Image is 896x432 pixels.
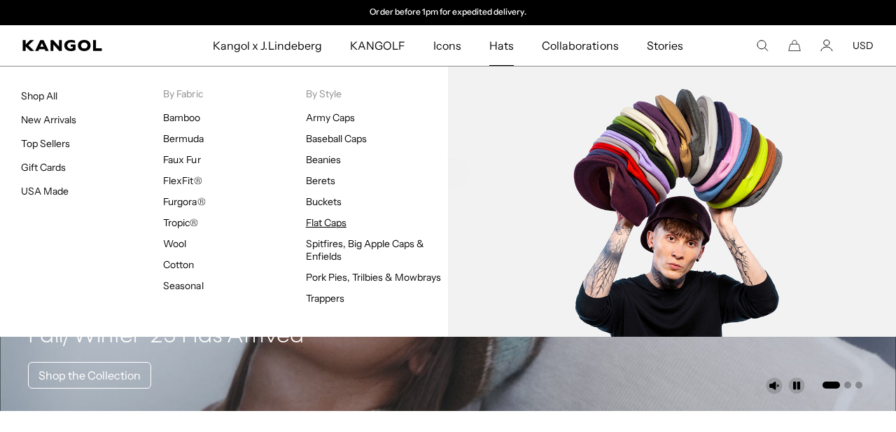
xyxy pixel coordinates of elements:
[822,382,840,389] button: Go to slide 1
[788,377,805,394] button: Pause
[756,39,769,52] summary: Search here
[163,111,200,124] a: Bamboo
[475,25,528,66] a: Hats
[370,7,526,18] p: Order before 1pm for expedited delivery.
[306,132,367,145] a: Baseball Caps
[306,237,425,263] a: Spitfires, Big Apple Caps & Enfields
[306,292,344,305] a: Trappers
[489,25,514,66] span: Hats
[853,39,874,52] button: USD
[528,25,632,66] a: Collaborations
[433,25,461,66] span: Icons
[304,7,592,18] slideshow-component: Announcement bar
[163,195,205,208] a: Furgora®
[21,90,57,102] a: Shop All
[844,382,851,389] button: Go to slide 2
[163,258,194,271] a: Cotton
[163,279,203,292] a: Seasonal
[21,113,76,126] a: New Arrivals
[199,25,336,66] a: Kangol x J.Lindeberg
[28,323,304,351] h4: Fall/Winter ‘25 Has Arrived
[306,88,448,100] p: By Style
[647,25,683,66] span: Stories
[163,132,204,145] a: Bermuda
[163,174,202,187] a: FlexFit®
[306,195,342,208] a: Buckets
[21,185,69,197] a: USA Made
[766,377,783,394] button: Unmute
[306,153,341,166] a: Beanies
[304,7,592,18] div: Announcement
[336,25,419,66] a: KANGOLF
[419,25,475,66] a: Icons
[21,161,66,174] a: Gift Cards
[821,379,862,390] ul: Select a slide to show
[306,271,442,284] a: Pork Pies, Trilbies & Mowbrays
[163,88,305,100] p: By Fabric
[306,174,335,187] a: Berets
[22,40,140,51] a: Kangol
[163,216,198,229] a: Tropic®
[304,7,592,18] div: 2 of 2
[306,111,355,124] a: Army Caps
[855,382,862,389] button: Go to slide 3
[788,39,801,52] button: Cart
[213,25,322,66] span: Kangol x J.Lindeberg
[542,25,618,66] span: Collaborations
[820,39,833,52] a: Account
[306,216,346,229] a: Flat Caps
[163,153,200,166] a: Faux Fur
[633,25,697,66] a: Stories
[21,137,70,150] a: Top Sellers
[163,237,186,250] a: Wool
[28,362,151,389] a: Shop the Collection
[448,67,896,337] img: Flat_Caps.jpg
[350,25,405,66] span: KANGOLF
